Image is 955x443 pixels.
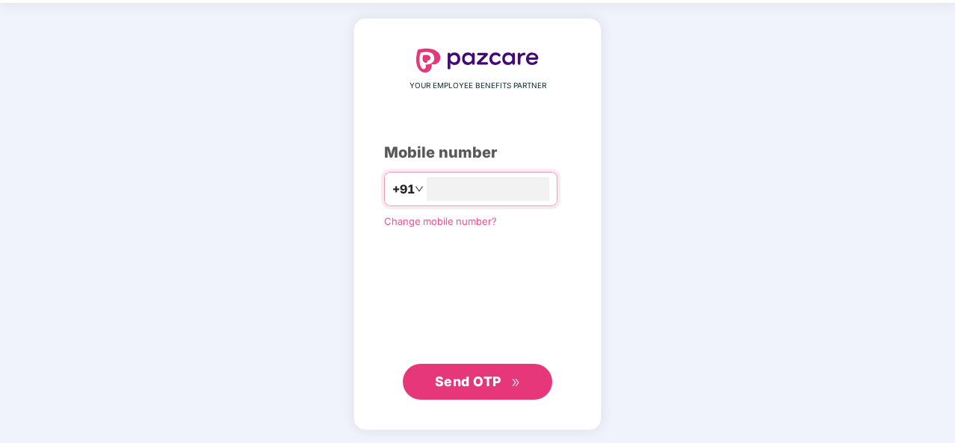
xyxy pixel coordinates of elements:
[409,80,546,92] span: YOUR EMPLOYEE BENEFITS PARTNER
[416,49,539,72] img: logo
[511,378,521,388] span: double-right
[384,215,497,227] a: Change mobile number?
[415,185,424,193] span: down
[435,374,501,389] span: Send OTP
[384,141,571,164] div: Mobile number
[403,364,552,400] button: Send OTPdouble-right
[392,180,415,199] span: +91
